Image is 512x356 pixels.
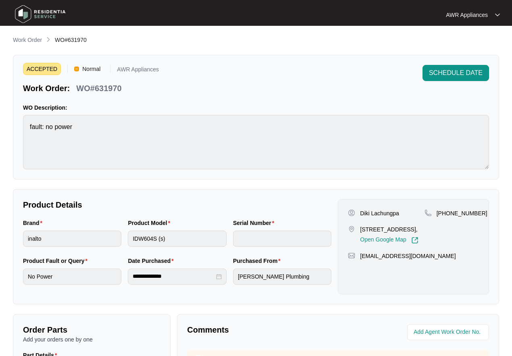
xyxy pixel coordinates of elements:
img: dropdown arrow [495,13,500,17]
input: Date Purchased [133,272,214,281]
label: Purchased From [233,257,284,265]
input: Purchased From [233,269,331,285]
img: map-pin [348,225,355,233]
img: map-pin [348,252,355,259]
span: ACCEPTED [23,63,61,75]
a: Open Google Map [360,237,418,244]
textarea: fault: no power [23,115,489,169]
img: residentia service logo [12,2,69,26]
p: AWR Appliances [117,67,159,75]
label: Product Fault or Query [23,257,91,265]
p: WO#631970 [76,83,121,94]
img: user-pin [348,209,355,217]
input: Product Model [128,231,226,247]
p: AWR Appliances [446,11,488,19]
img: Link-External [411,237,418,244]
p: Work Order [13,36,42,44]
a: Work Order [11,36,44,45]
p: Add your orders one by one [23,335,160,344]
label: Product Model [128,219,173,227]
span: Normal [79,63,104,75]
p: Product Details [23,199,331,210]
label: Date Purchased [128,257,177,265]
p: [EMAIL_ADDRESS][DOMAIN_NAME] [360,252,456,260]
button: SCHEDULE DATE [423,65,489,81]
span: SCHEDULE DATE [429,68,483,78]
input: Brand [23,231,121,247]
p: [STREET_ADDRESS], [360,225,418,233]
p: Order Parts [23,324,160,335]
p: Comments [187,324,332,335]
input: Product Fault or Query [23,269,121,285]
span: WO#631970 [55,37,87,43]
img: chevron-right [45,36,52,43]
p: Work Order: [23,83,70,94]
p: Diki Lachungpa [360,209,399,217]
img: map-pin [425,209,432,217]
input: Serial Number [233,231,331,247]
p: WO Description: [23,104,489,112]
img: Vercel Logo [74,67,79,71]
input: Add Agent Work Order No. [414,327,484,337]
label: Serial Number [233,219,277,227]
label: Brand [23,219,46,227]
p: [PHONE_NUMBER] [437,209,487,217]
